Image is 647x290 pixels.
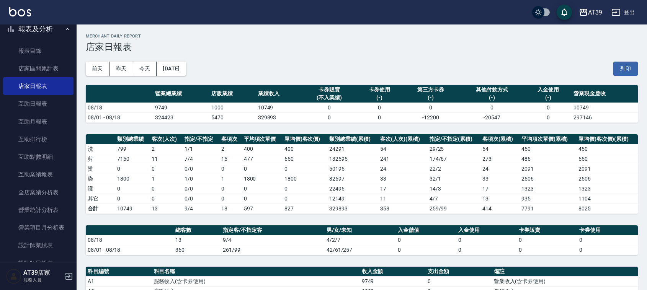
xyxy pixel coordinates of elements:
[572,112,638,122] td: 297146
[3,148,74,166] a: 互助點數明細
[492,267,638,277] th: 備註
[219,144,242,154] td: 2
[327,134,378,144] th: 類別總業績(累積)
[183,134,219,144] th: 指定/不指定
[456,225,517,235] th: 入金使用
[517,245,577,255] td: 0
[157,62,186,76] button: [DATE]
[150,174,183,184] td: 1
[23,277,62,283] p: 服務人員
[153,112,209,122] td: 324423
[3,19,74,39] button: 報表及分析
[283,144,327,154] td: 400
[256,103,302,112] td: 10749
[86,174,115,184] td: 染
[327,154,378,164] td: 132595
[86,103,153,112] td: 08/18
[459,112,525,122] td: -20547
[613,62,638,76] button: 列印
[3,166,74,183] a: 互助業績報表
[378,194,428,204] td: 11
[183,164,219,174] td: 0 / 0
[577,194,638,204] td: 1104
[520,204,577,213] td: 7791
[327,184,378,194] td: 22496
[242,154,283,164] td: 477
[173,235,221,245] td: 13
[86,134,638,214] table: a dense table
[525,112,572,122] td: 0
[378,204,428,213] td: 358
[86,204,115,213] td: 合計
[150,184,183,194] td: 0
[360,267,426,277] th: 收入金額
[9,7,31,16] img: Logo
[219,174,242,184] td: 1
[242,194,283,204] td: 0
[3,77,74,95] a: 店家日報表
[115,174,150,184] td: 1800
[133,62,157,76] button: 今天
[115,154,150,164] td: 7150
[480,164,520,174] td: 24
[283,174,327,184] td: 1800
[183,144,219,154] td: 1 / 1
[459,103,525,112] td: 0
[23,269,62,277] h5: AT39店家
[378,154,428,164] td: 241
[358,94,400,102] div: (-)
[520,134,577,144] th: 平均項次單價(累積)
[86,154,115,164] td: 剪
[86,235,173,245] td: 08/18
[86,112,153,122] td: 08/01 - 08/18
[517,225,577,235] th: 卡券販賣
[209,112,256,122] td: 5470
[492,276,638,286] td: 營業收入(含卡券使用)
[608,5,638,20] button: 登出
[456,235,517,245] td: 0
[86,194,115,204] td: 其它
[327,164,378,174] td: 50195
[150,144,183,154] td: 2
[209,85,256,103] th: 店販業績
[86,42,638,52] h3: 店家日報表
[325,235,396,245] td: 4/2/7
[480,144,520,154] td: 54
[480,174,520,184] td: 33
[219,184,242,194] td: 0
[219,194,242,204] td: 0
[480,154,520,164] td: 273
[428,174,481,184] td: 32 / 1
[428,154,481,164] td: 174 / 67
[378,184,428,194] td: 17
[153,85,209,103] th: 營業總業績
[428,164,481,174] td: 22 / 2
[360,276,426,286] td: 9749
[115,184,150,194] td: 0
[86,276,152,286] td: A1
[572,85,638,103] th: 營業現金應收
[402,103,459,112] td: 0
[242,204,283,213] td: 597
[221,235,324,245] td: 9/4
[115,204,150,213] td: 10749
[527,94,570,102] div: (-)
[428,134,481,144] th: 指定/不指定(累積)
[396,245,456,255] td: 0
[520,144,577,154] td: 450
[152,276,360,286] td: 服務收入(含卡券使用)
[86,267,152,277] th: 科目編號
[428,194,481,204] td: 4 / 7
[525,103,572,112] td: 0
[304,94,354,102] div: (不入業績)
[577,174,638,184] td: 2506
[577,144,638,154] td: 450
[219,164,242,174] td: 0
[378,134,428,144] th: 客次(人次)(累積)
[302,103,356,112] td: 0
[3,95,74,112] a: 互助日報表
[115,194,150,204] td: 0
[428,184,481,194] td: 14 / 3
[426,267,492,277] th: 支出金額
[3,130,74,148] a: 互助排行榜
